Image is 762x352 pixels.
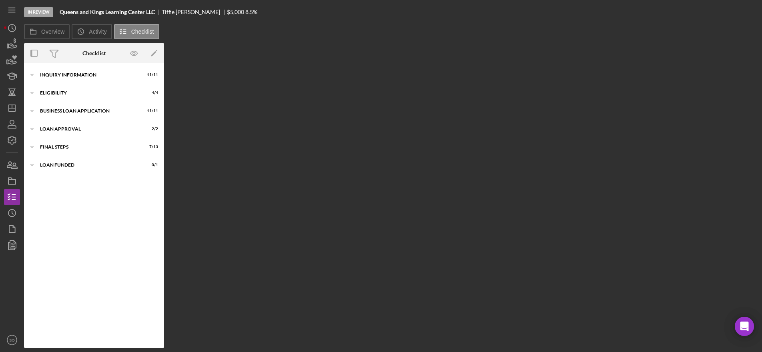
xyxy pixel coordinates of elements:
span: $5,000 [227,8,244,15]
div: Checklist [82,50,106,56]
button: Activity [72,24,112,39]
div: Loan Approval [40,127,138,131]
div: LOAN FUNDED [40,163,138,167]
div: In Review [24,7,53,17]
label: Overview [41,28,64,35]
div: INQUIRY INFORMATION [40,72,138,77]
div: Open Intercom Messenger [735,317,754,336]
div: Tiffie [PERSON_NAME] [162,9,227,15]
div: BUSINESS LOAN APPLICATION [40,109,138,113]
div: 11 / 11 [144,72,158,77]
div: 0 / 1 [144,163,158,167]
button: Overview [24,24,70,39]
button: SO [4,332,20,348]
text: SO [9,338,15,342]
label: Checklist [131,28,154,35]
div: 4 / 4 [144,91,158,95]
label: Activity [89,28,106,35]
b: Queens and KIngs Learning Center LLC [60,9,155,15]
div: 7 / 13 [144,145,158,149]
div: 8.5 % [245,9,257,15]
div: Eligibility [40,91,138,95]
div: Final Steps [40,145,138,149]
button: Checklist [114,24,159,39]
div: 2 / 2 [144,127,158,131]
div: 11 / 11 [144,109,158,113]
